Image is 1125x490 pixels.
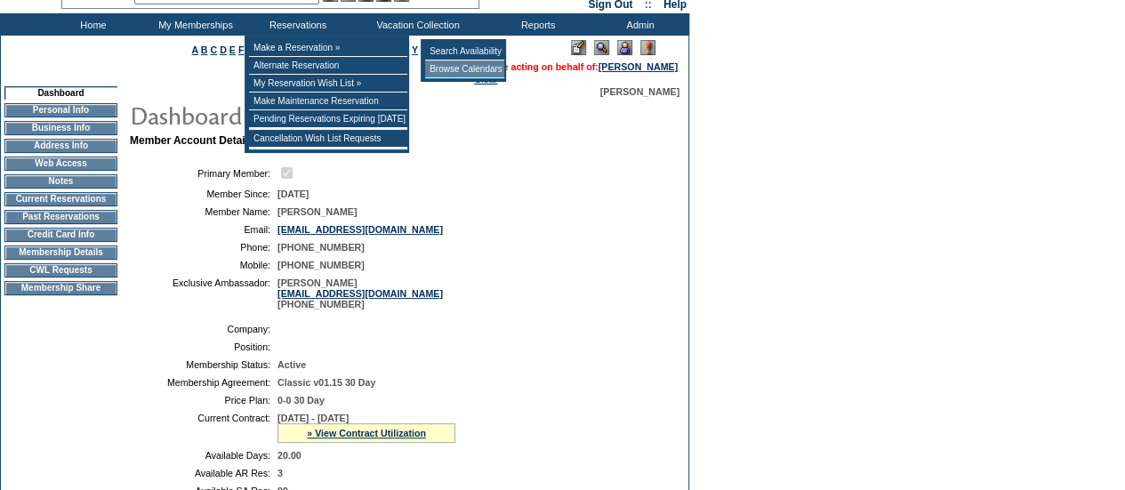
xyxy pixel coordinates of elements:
td: Alternate Reservation [249,57,407,75]
span: [PERSON_NAME] [277,206,357,217]
td: Available Days: [137,450,270,461]
td: Home [40,13,142,36]
img: View Mode [594,40,609,55]
td: Position: [137,341,270,352]
td: Member Name: [137,206,270,217]
td: My Memberships [142,13,245,36]
span: Classic v01.15 30 Day [277,377,375,388]
td: Reports [485,13,587,36]
span: 0-0 30 Day [277,395,325,406]
td: Mobile: [137,260,270,270]
img: Edit Mode [571,40,586,55]
td: Phone: [137,242,270,253]
span: 20.00 [277,450,301,461]
a: [EMAIL_ADDRESS][DOMAIN_NAME] [277,224,443,235]
b: Member Account Details [130,134,254,147]
a: » View Contract Utilization [307,428,426,438]
td: Dashboard [4,86,117,100]
td: Membership Details [4,245,117,260]
td: Make Maintenance Reservation [249,92,407,110]
td: Cancellation Wish List Requests [249,130,407,148]
img: pgTtlDashboard.gif [129,97,485,133]
td: My Reservation Wish List » [249,75,407,92]
a: E [229,44,236,55]
td: Credit Card Info [4,228,117,242]
td: Membership Status: [137,359,270,370]
span: [PHONE_NUMBER] [277,242,365,253]
td: Notes [4,174,117,189]
td: Web Access [4,157,117,171]
span: [PERSON_NAME] [600,86,679,97]
span: [DATE] - [DATE] [277,413,349,423]
td: Address Info [4,139,117,153]
a: F [238,44,245,55]
td: Past Reservations [4,210,117,224]
td: Reservations [245,13,347,36]
td: Current Contract: [137,413,270,443]
td: Membership Agreement: [137,377,270,388]
td: Price Plan: [137,395,270,406]
a: D [220,44,227,55]
a: Y [412,44,418,55]
td: Company: [137,324,270,334]
a: A [192,44,198,55]
td: Membership Share [4,281,117,295]
td: Search Availability [425,43,504,60]
span: You are acting on behalf of: [474,61,678,72]
td: Primary Member: [137,165,270,181]
img: Log Concern/Member Elevation [640,40,655,55]
td: Browse Calendars [425,60,504,78]
td: Pending Reservations Expiring [DATE] [249,110,407,128]
td: Business Info [4,121,117,135]
td: Admin [587,13,689,36]
a: [PERSON_NAME] [599,61,678,72]
td: Vacation Collection [347,13,485,36]
td: Exclusive Ambassador: [137,277,270,309]
td: Email: [137,224,270,235]
span: 3 [277,468,283,478]
a: C [210,44,217,55]
img: Impersonate [617,40,632,55]
a: [EMAIL_ADDRESS][DOMAIN_NAME] [277,288,443,299]
td: Member Since: [137,189,270,199]
td: CWL Requests [4,263,117,277]
td: Personal Info [4,103,117,117]
td: Available AR Res: [137,468,270,478]
td: Make a Reservation » [249,39,407,57]
td: Current Reservations [4,192,117,206]
span: Active [277,359,306,370]
a: B [201,44,208,55]
span: [DATE] [277,189,309,199]
span: [PHONE_NUMBER] [277,260,365,270]
span: [PERSON_NAME] [PHONE_NUMBER] [277,277,443,309]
